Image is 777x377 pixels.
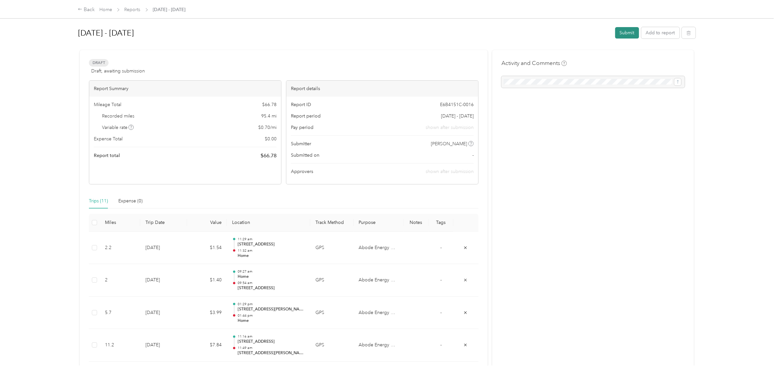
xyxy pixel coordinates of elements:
[94,135,123,142] span: Expense Total
[100,297,140,329] td: 5.7
[440,245,442,250] span: -
[440,342,442,348] span: -
[118,197,143,205] div: Expense (0)
[291,152,319,159] span: Submitted on
[238,334,305,339] p: 11:16 am
[187,329,227,362] td: $7.84
[238,350,305,356] p: [STREET_ADDRESS][PERSON_NAME]
[429,214,453,232] th: Tags
[615,27,639,39] button: Submit
[238,339,305,345] p: [STREET_ADDRESS]
[238,306,305,312] p: [STREET_ADDRESS][PERSON_NAME]
[472,152,474,159] span: -
[310,297,354,329] td: GPS
[238,302,305,306] p: 01:29 pm
[102,124,134,131] span: Variable rate
[291,140,311,147] span: Submitter
[265,135,277,142] span: $ 0.00
[238,346,305,350] p: 11:49 am
[94,101,121,108] span: Mileage Total
[354,232,404,264] td: Abode Energy Management
[501,59,567,67] h4: Activity and Comments
[238,285,305,291] p: [STREET_ADDRESS]
[238,281,305,285] p: 09:54 am
[78,25,611,41] h1: Aug 1 - 31, 2025
[227,214,310,232] th: Location
[91,68,145,74] span: Draft, awaiting submission
[100,329,140,362] td: 11.2
[89,81,281,97] div: Report Summary
[94,152,120,159] span: Report total
[440,277,442,283] span: -
[140,329,187,362] td: [DATE]
[426,169,474,174] span: shown after submission
[238,237,305,242] p: 11:29 am
[261,152,277,160] span: $ 66.78
[89,59,109,67] span: Draft
[238,313,305,318] p: 01:44 pm
[238,242,305,247] p: [STREET_ADDRESS]
[140,232,187,264] td: [DATE]
[187,214,227,232] th: Value
[100,214,140,232] th: Miles
[187,232,227,264] td: $1.54
[354,214,404,232] th: Purpose
[440,310,442,315] span: -
[354,329,404,362] td: Abode Energy Management
[187,264,227,297] td: $1.40
[78,6,95,14] div: Back
[404,214,429,232] th: Notes
[440,101,474,108] span: E6B4151C-0016
[291,101,311,108] span: Report ID
[641,27,680,39] button: Add to report
[89,197,108,205] div: Trips (11)
[238,274,305,280] p: Home
[140,297,187,329] td: [DATE]
[187,297,227,329] td: $3.99
[140,214,187,232] th: Trip Date
[100,264,140,297] td: 2
[238,269,305,274] p: 09:27 am
[99,7,112,12] a: Home
[100,232,140,264] td: 2.2
[258,124,277,131] span: $ 0.70 / mi
[354,264,404,297] td: Abode Energy Management
[262,101,277,108] span: $ 66.78
[441,113,474,119] span: [DATE] - [DATE]
[291,168,313,175] span: Approvers
[286,81,478,97] div: Report details
[102,113,134,119] span: Recorded miles
[291,113,321,119] span: Report period
[310,264,354,297] td: GPS
[310,329,354,362] td: GPS
[125,7,141,12] a: Reports
[140,264,187,297] td: [DATE]
[740,340,777,377] iframe: Everlance-gr Chat Button Frame
[426,124,474,131] span: shown after submission
[291,124,313,131] span: Pay period
[310,214,354,232] th: Track Method
[261,113,277,119] span: 95.4 mi
[354,297,404,329] td: Abode Energy Management
[310,232,354,264] td: GPS
[238,253,305,259] p: Home
[153,6,186,13] span: [DATE] - [DATE]
[238,248,305,253] p: 11:32 am
[238,318,305,324] p: Home
[431,140,467,147] span: [PERSON_NAME]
